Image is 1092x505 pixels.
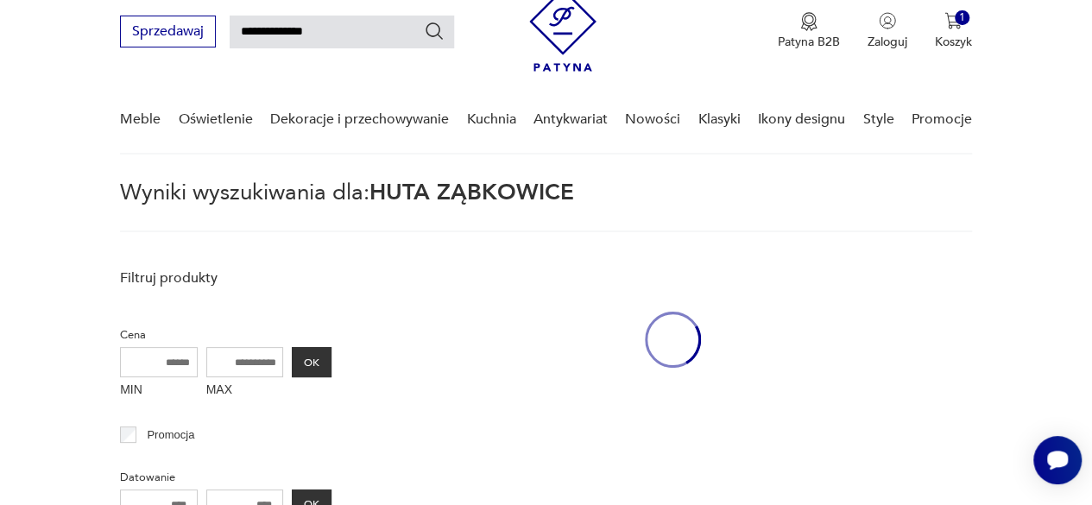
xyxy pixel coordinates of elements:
[120,268,331,287] p: Filtruj produkty
[120,27,216,39] a: Sprzedawaj
[879,12,896,29] img: Ikonka użytkownika
[778,34,840,50] p: Patyna B2B
[120,16,216,47] button: Sprzedawaj
[533,86,608,153] a: Antykwariat
[944,12,962,29] img: Ikona koszyka
[369,177,574,208] span: HUTA ZĄBKOWICE
[147,426,194,445] p: Promocja
[698,86,741,153] a: Klasyki
[424,21,445,41] button: Szukaj
[206,377,284,405] label: MAX
[758,86,845,153] a: Ikony designu
[955,10,969,25] div: 1
[120,325,331,344] p: Cena
[935,12,972,50] button: 1Koszyk
[120,182,972,232] p: Wyniki wyszukiwania dla:
[935,34,972,50] p: Koszyk
[120,377,198,405] label: MIN
[868,34,907,50] p: Zaloguj
[466,86,515,153] a: Kuchnia
[625,86,680,153] a: Nowości
[868,12,907,50] button: Zaloguj
[862,86,893,153] a: Style
[800,12,817,31] img: Ikona medalu
[179,86,253,153] a: Oświetlenie
[292,347,331,377] button: OK
[120,468,331,487] p: Datowanie
[778,12,840,50] button: Patyna B2B
[778,12,840,50] a: Ikona medaluPatyna B2B
[120,86,161,153] a: Meble
[270,86,449,153] a: Dekoracje i przechowywanie
[1033,436,1082,484] iframe: Smartsupp widget button
[645,260,701,420] div: oval-loading
[912,86,972,153] a: Promocje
